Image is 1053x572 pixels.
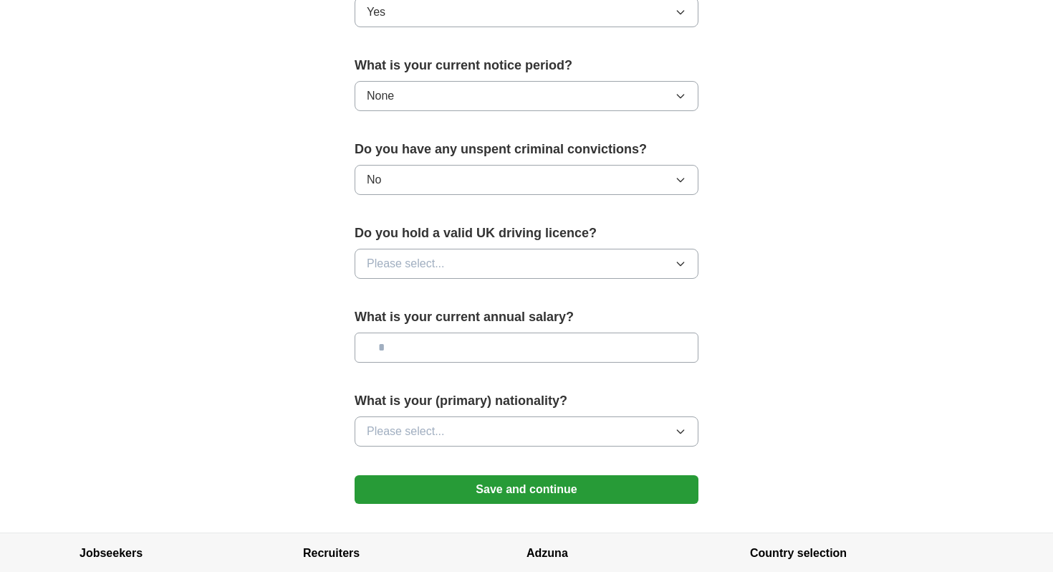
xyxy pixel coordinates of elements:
[355,81,698,111] button: None
[355,416,698,447] button: Please select...
[355,165,698,195] button: No
[355,475,698,504] button: Save and continue
[367,171,381,189] span: No
[355,308,698,327] label: What is your current annual salary?
[367,423,445,440] span: Please select...
[355,140,698,159] label: Do you have any unspent criminal convictions?
[355,249,698,279] button: Please select...
[355,56,698,75] label: What is your current notice period?
[355,391,698,411] label: What is your (primary) nationality?
[367,255,445,272] span: Please select...
[355,224,698,243] label: Do you hold a valid UK driving licence?
[367,4,385,21] span: Yes
[367,87,394,105] span: None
